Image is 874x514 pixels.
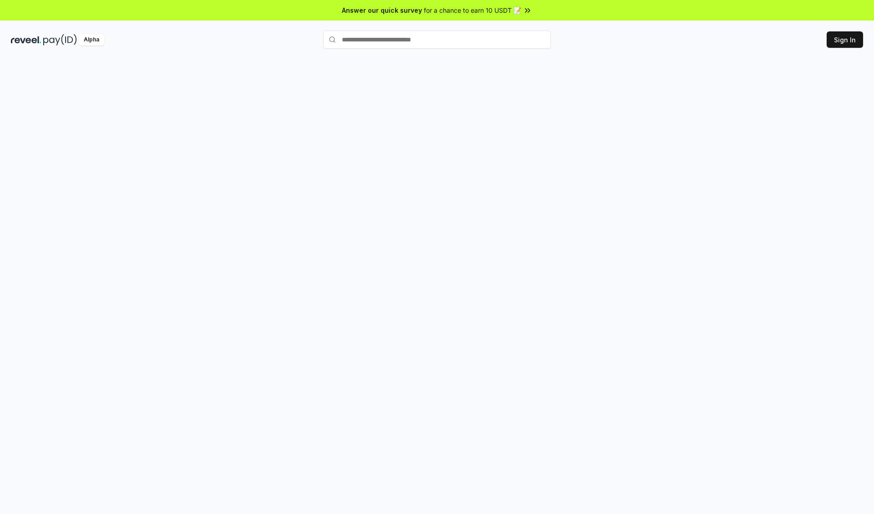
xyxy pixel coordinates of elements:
span: Answer our quick survey [342,5,422,15]
div: Alpha [79,34,104,46]
img: pay_id [43,34,77,46]
img: reveel_dark [11,34,41,46]
button: Sign In [827,31,863,48]
span: for a chance to earn 10 USDT 📝 [424,5,521,15]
